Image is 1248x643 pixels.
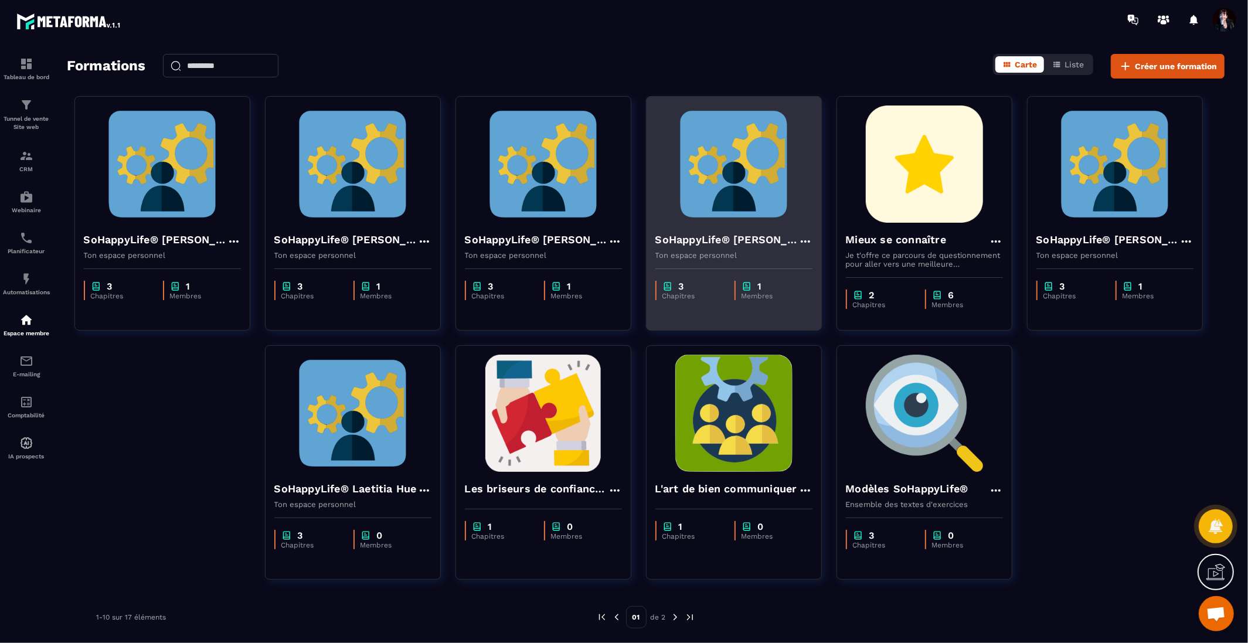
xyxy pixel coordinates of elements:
[170,292,229,300] p: Membres
[19,395,33,409] img: accountant
[846,232,947,248] h4: Mieux se connaître
[662,281,673,292] img: chapter
[465,232,608,248] h4: SoHappyLife® [PERSON_NAME]
[948,530,954,541] p: 0
[274,251,431,260] p: Ton espace personnel
[472,292,532,300] p: Chapitres
[611,612,622,622] img: prev
[361,281,371,292] img: chapter
[742,281,752,292] img: chapter
[853,301,913,309] p: Chapitres
[298,281,303,292] p: 3
[932,530,943,541] img: chapter
[265,345,455,594] a: formation-backgroundSoHappyLife® Laetitia HueTon espace personnelchapter3Chapitreschapter0Membres
[758,281,762,292] p: 1
[274,500,431,509] p: Ton espace personnel
[655,106,812,223] img: formation-background
[1036,251,1193,260] p: Ton espace personnel
[1045,56,1091,73] button: Liste
[1135,60,1217,72] span: Créer une formation
[1060,281,1065,292] p: 3
[1027,96,1218,345] a: formation-backgroundSoHappyLife® [PERSON_NAME]Ton espace personnelchapter3Chapitreschapter1Membres
[846,355,1003,472] img: formation-background
[1111,54,1225,79] button: Créer une formation
[74,96,265,345] a: formation-backgroundSoHappyLife® [PERSON_NAME]Ton espace personnelchapter3Chapitreschapter1Membres
[472,281,482,292] img: chapter
[3,289,50,295] p: Automatisations
[265,96,455,345] a: formation-backgroundSoHappyLife® [PERSON_NAME]Ton espace personnelchapter3Chapitreschapter1Membres
[465,481,608,497] h4: Les briseurs de confiance dans l'entreprise
[662,292,723,300] p: Chapitres
[298,530,303,541] p: 3
[3,181,50,222] a: automationsautomationsWebinaire
[1036,232,1179,248] h4: SoHappyLife® [PERSON_NAME]
[19,436,33,450] img: automations
[932,290,943,301] img: chapter
[84,251,241,260] p: Ton espace personnel
[626,606,647,628] p: 01
[685,612,695,622] img: next
[281,292,342,300] p: Chapitres
[3,207,50,213] p: Webinaire
[465,106,622,223] img: formation-background
[3,345,50,386] a: emailemailE-mailing
[3,453,50,460] p: IA prospects
[3,412,50,419] p: Comptabilité
[567,281,572,292] p: 1
[551,292,610,300] p: Membres
[3,263,50,304] a: automationsautomationsAutomatisations
[3,304,50,345] a: automationsautomationsEspace membre
[488,521,492,532] p: 1
[853,290,863,301] img: chapter
[19,190,33,204] img: automations
[274,481,417,497] h4: SoHappyLife® Laetitia Hue
[742,521,752,532] img: chapter
[1043,292,1104,300] p: Chapitres
[3,330,50,336] p: Espace membre
[567,521,573,532] p: 0
[3,74,50,80] p: Tableau de bord
[170,281,181,292] img: chapter
[107,281,113,292] p: 3
[846,106,1003,223] img: formation-background
[281,281,292,292] img: chapter
[932,301,991,309] p: Membres
[3,140,50,181] a: formationformationCRM
[646,96,836,345] a: formation-backgroundSoHappyLife® [PERSON_NAME]Ton espace personnelchapter3Chapitreschapter1Membres
[679,281,684,292] p: 3
[655,481,797,497] h4: L'art de bien communiquer
[377,530,383,541] p: 0
[91,281,101,292] img: chapter
[455,345,646,594] a: formation-backgroundLes briseurs de confiance dans l'entreprisechapter1Chapitreschapter0Membres
[1036,106,1193,223] img: formation-background
[361,292,420,300] p: Membres
[455,96,646,345] a: formation-backgroundSoHappyLife® [PERSON_NAME]Ton espace personnelchapter3Chapitreschapter1Membres
[836,96,1027,345] a: formation-backgroundMieux se connaîtreJe t'offre ce parcours de questionnement pour aller vers un...
[742,292,801,300] p: Membres
[19,354,33,368] img: email
[19,98,33,112] img: formation
[597,612,607,622] img: prev
[84,106,241,223] img: formation-background
[853,530,863,541] img: chapter
[1123,292,1182,300] p: Membres
[655,355,812,472] img: formation-background
[19,149,33,163] img: formation
[377,281,381,292] p: 1
[948,290,954,301] p: 6
[472,532,532,540] p: Chapitres
[1043,281,1054,292] img: chapter
[3,115,50,131] p: Tunnel de vente Site web
[465,251,622,260] p: Ton espace personnel
[1065,60,1084,69] span: Liste
[3,166,50,172] p: CRM
[1139,281,1143,292] p: 1
[361,541,420,549] p: Membres
[3,248,50,254] p: Planificateur
[3,371,50,377] p: E-mailing
[670,612,681,622] img: next
[488,281,494,292] p: 3
[1015,60,1037,69] span: Carte
[3,386,50,427] a: accountantaccountantComptabilité
[646,345,836,594] a: formation-backgroundL'art de bien communiquerchapter1Chapitreschapter0Membres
